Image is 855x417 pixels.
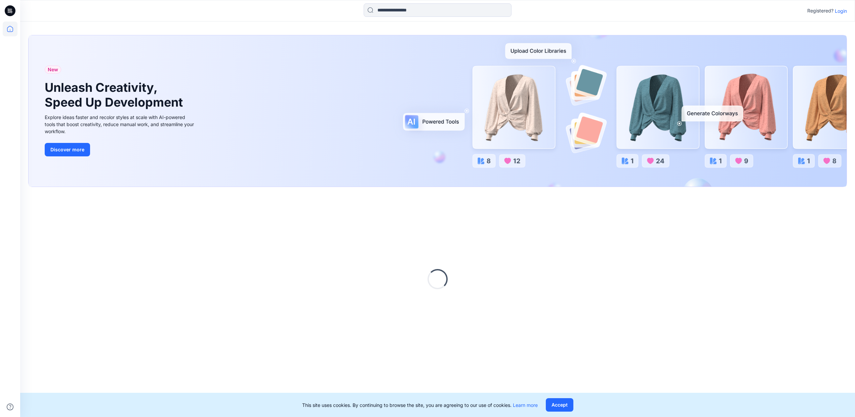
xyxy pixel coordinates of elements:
[302,402,538,409] p: This site uses cookies. By continuing to browse the site, you are agreeing to our use of cookies.
[48,66,58,74] span: New
[546,398,573,412] button: Accept
[807,7,833,15] p: Registered?
[45,143,196,156] a: Discover more
[835,7,847,14] p: Login
[45,80,186,109] h1: Unleash Creativity, Speed Up Development
[513,402,538,408] a: Learn more
[45,114,196,135] div: Explore ideas faster and recolor styles at scale with AI-powered tools that boost creativity, red...
[45,143,90,156] button: Discover more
